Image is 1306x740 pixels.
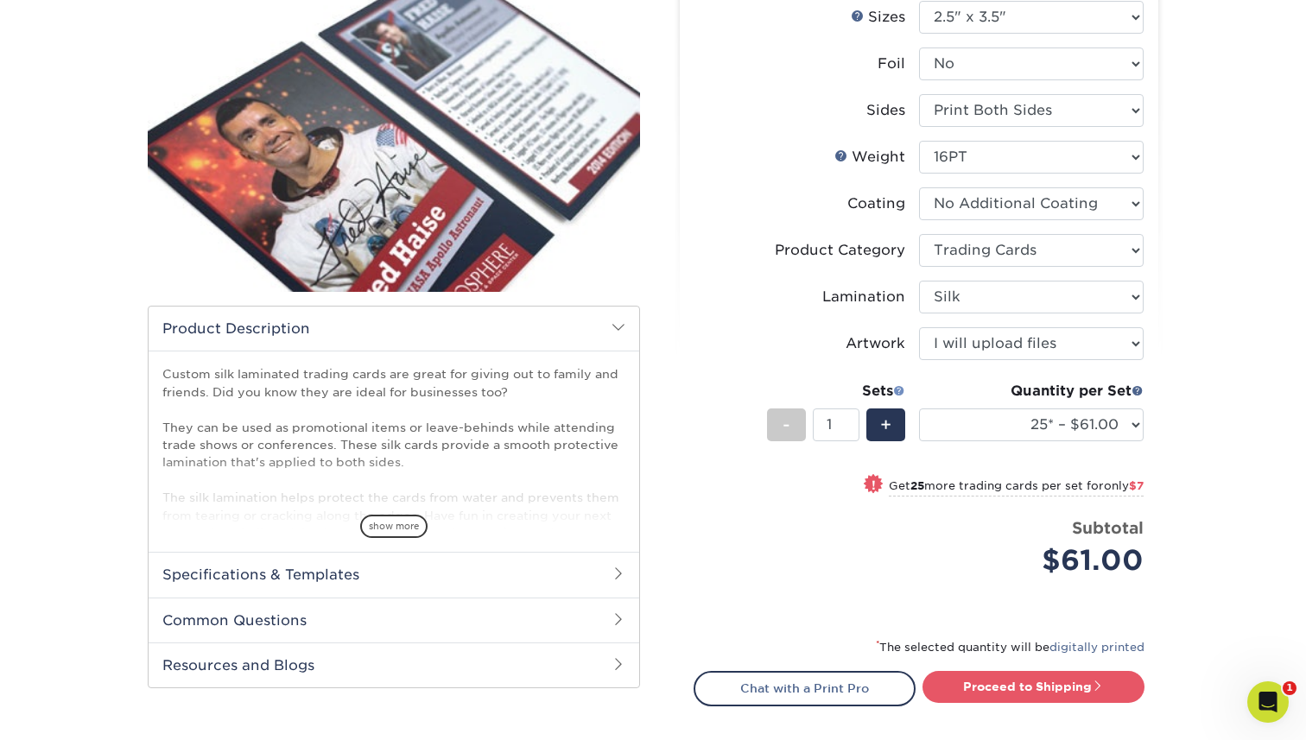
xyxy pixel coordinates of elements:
[1129,479,1144,492] span: $7
[866,100,905,121] div: Sides
[775,240,905,261] div: Product Category
[851,7,905,28] div: Sizes
[880,412,891,438] span: +
[694,671,916,705] a: Chat with a Print Pro
[922,671,1144,702] a: Proceed to Shipping
[822,287,905,307] div: Lamination
[149,307,639,351] h2: Product Description
[149,552,639,597] h2: Specifications & Templates
[767,381,905,402] div: Sets
[149,642,639,687] h2: Resources and Blogs
[1049,641,1144,654] a: digitally printed
[878,54,905,74] div: Foil
[910,479,924,492] strong: 25
[162,365,625,541] p: Custom silk laminated trading cards are great for giving out to family and friends. Did you know ...
[149,598,639,642] h2: Common Questions
[872,476,876,494] span: !
[932,540,1144,581] div: $61.00
[783,412,790,438] span: -
[919,381,1144,402] div: Quantity per Set
[889,479,1144,496] small: Get more trading cards per set for
[847,193,905,214] div: Coating
[1072,518,1144,537] strong: Subtotal
[1283,681,1296,695] span: 1
[1104,479,1144,492] span: only
[846,333,905,354] div: Artwork
[876,641,1144,654] small: The selected quantity will be
[360,515,428,538] span: show more
[1247,681,1289,723] iframe: Intercom live chat
[834,147,905,168] div: Weight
